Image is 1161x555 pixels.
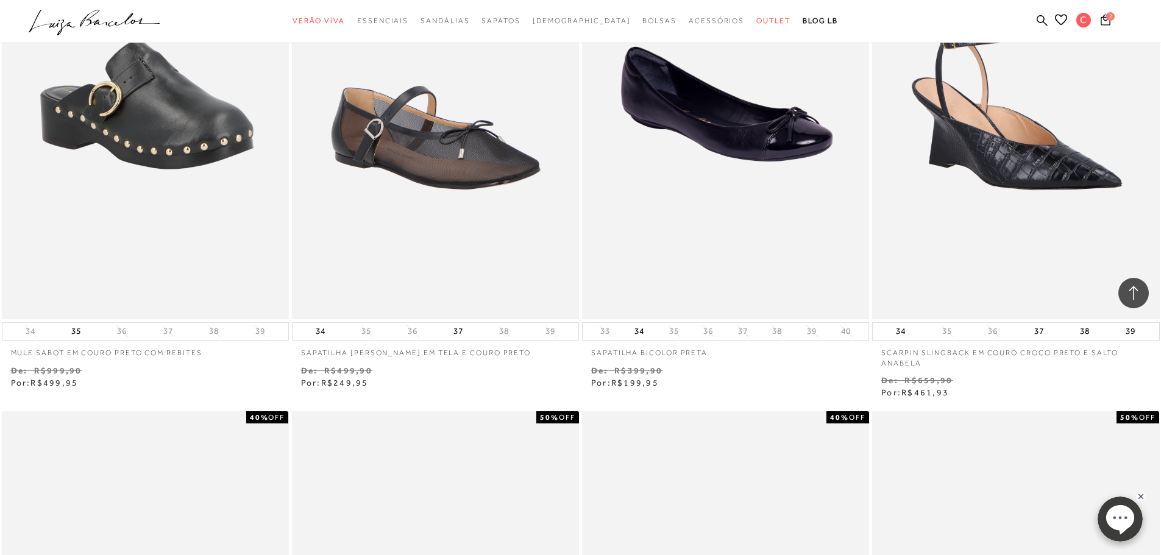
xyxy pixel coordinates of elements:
strong: 50% [540,413,559,422]
button: 38 [1076,323,1093,340]
button: 40 [837,325,854,337]
a: SAPATILHA BICOLOR PRETA [582,341,869,358]
span: Verão Viva [293,16,345,25]
span: Sandálias [421,16,469,25]
span: Bolsas [642,16,676,25]
a: noSubCategoriesText [533,10,631,32]
button: 34 [22,325,39,337]
span: OFF [849,413,865,422]
button: 36 [113,325,130,337]
small: R$399,90 [614,366,662,375]
span: Essenciais [357,16,408,25]
a: BLOG LB [803,10,838,32]
a: categoryNavScreenReaderText [481,10,520,32]
a: MULE SABOT EM COURO PRETO COM REBITES [2,341,289,358]
button: 35 [939,325,956,337]
span: Sapatos [481,16,520,25]
button: 36 [700,325,717,337]
span: OFF [559,413,575,422]
span: 2 [1106,12,1115,21]
button: 37 [1031,323,1048,340]
button: 39 [803,325,820,337]
span: Acessórios [689,16,744,25]
button: 35 [68,323,85,340]
a: categoryNavScreenReaderText [689,10,744,32]
strong: 50% [1120,413,1139,422]
button: 34 [631,323,648,340]
button: 38 [495,325,513,337]
small: De: [591,366,608,375]
span: Por: [11,378,79,387]
button: 38 [769,325,786,337]
small: R$999,90 [34,366,82,375]
small: R$659,90 [904,375,953,385]
button: 38 [205,325,222,337]
span: R$499,95 [30,378,78,387]
a: SCARPIN SLINGBACK EM COURO CROCO PRETO E SALTO ANABELA [872,341,1159,369]
small: De: [301,366,318,375]
button: 37 [160,325,177,337]
button: 39 [252,325,269,337]
a: categoryNavScreenReaderText [642,10,676,32]
a: categoryNavScreenReaderText [357,10,408,32]
button: 35 [666,325,683,337]
span: Outlet [756,16,790,25]
small: De: [881,375,898,385]
span: R$461,93 [901,387,949,397]
button: 35 [358,325,375,337]
span: Por: [301,378,369,387]
small: R$499,90 [324,366,372,375]
a: categoryNavScreenReaderText [756,10,790,32]
span: OFF [268,413,285,422]
span: R$199,95 [611,378,659,387]
strong: 40% [830,413,849,422]
a: categoryNavScreenReaderText [293,10,345,32]
button: 34 [892,323,909,340]
span: OFF [1139,413,1156,422]
button: 33 [597,325,614,337]
button: 37 [734,325,751,337]
button: 39 [542,325,559,337]
small: De: [11,366,28,375]
span: Por: [591,378,659,387]
button: 36 [404,325,421,337]
strong: 40% [250,413,269,422]
button: C [1071,12,1097,31]
button: 36 [984,325,1001,337]
a: categoryNavScreenReaderText [421,10,469,32]
button: 37 [450,323,467,340]
button: 34 [312,323,329,340]
span: BLOG LB [803,16,838,25]
span: [DEMOGRAPHIC_DATA] [533,16,631,25]
button: 39 [1122,323,1139,340]
button: 2 [1097,13,1114,30]
span: C [1076,13,1091,27]
a: SAPATILHA [PERSON_NAME] EM TELA E COURO PRETO [292,341,579,358]
span: R$249,95 [321,378,369,387]
span: Por: [881,387,949,397]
